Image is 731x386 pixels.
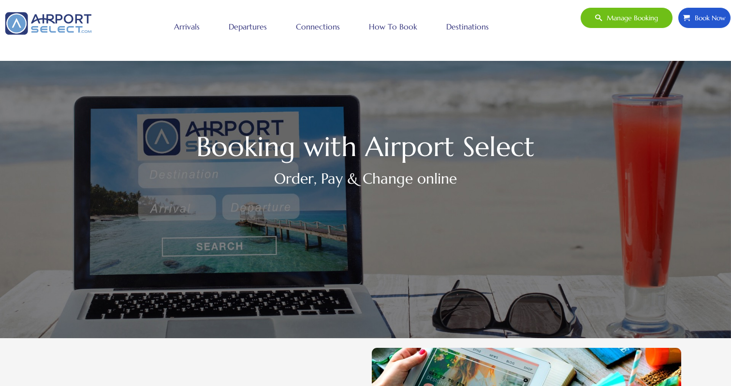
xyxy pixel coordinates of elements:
[50,168,681,189] h2: Order, Pay & Change online
[366,14,420,39] a: How to book
[50,136,681,158] h1: Booking with Airport Select
[690,8,726,28] span: Book Now
[172,14,202,39] a: Arrivals
[602,8,658,28] span: Manage booking
[293,14,342,39] a: Connections
[226,14,269,39] a: Departures
[444,14,491,39] a: Destinations
[678,7,731,29] a: Book Now
[580,7,673,29] a: Manage booking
